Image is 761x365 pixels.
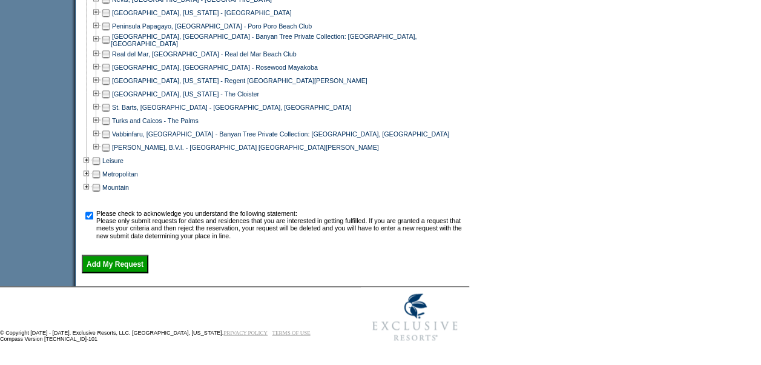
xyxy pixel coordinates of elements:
[112,117,199,124] a: Turks and Caicos - The Palms
[102,170,138,178] a: Metropolitan
[112,9,292,16] a: [GEOGRAPHIC_DATA], [US_STATE] - [GEOGRAPHIC_DATA]
[112,77,367,84] a: [GEOGRAPHIC_DATA], [US_STATE] - Regent [GEOGRAPHIC_DATA][PERSON_NAME]
[112,22,312,30] a: Peninsula Papagayo, [GEOGRAPHIC_DATA] - Poro Poro Beach Club
[112,64,318,71] a: [GEOGRAPHIC_DATA], [GEOGRAPHIC_DATA] - Rosewood Mayakoba
[102,184,129,191] a: Mountain
[272,329,311,335] a: TERMS OF USE
[223,329,268,335] a: PRIVACY POLICY
[112,90,259,98] a: [GEOGRAPHIC_DATA], [US_STATE] - The Cloister
[112,130,449,138] a: Vabbinfaru, [GEOGRAPHIC_DATA] - Banyan Tree Private Collection: [GEOGRAPHIC_DATA], [GEOGRAPHIC_DATA]
[112,144,379,151] a: [PERSON_NAME], B.V.I. - [GEOGRAPHIC_DATA] [GEOGRAPHIC_DATA][PERSON_NAME]
[111,33,417,47] a: [GEOGRAPHIC_DATA], [GEOGRAPHIC_DATA] - Banyan Tree Private Collection: [GEOGRAPHIC_DATA], [GEOGRA...
[112,104,351,111] a: St. Barts, [GEOGRAPHIC_DATA] - [GEOGRAPHIC_DATA], [GEOGRAPHIC_DATA]
[112,50,297,58] a: Real del Mar, [GEOGRAPHIC_DATA] - Real del Mar Beach Club
[82,255,148,273] input: Add My Request
[361,287,469,347] img: Exclusive Resorts
[96,210,465,239] td: Please check to acknowledge you understand the following statement: Please only submit requests f...
[102,157,124,164] a: Leisure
